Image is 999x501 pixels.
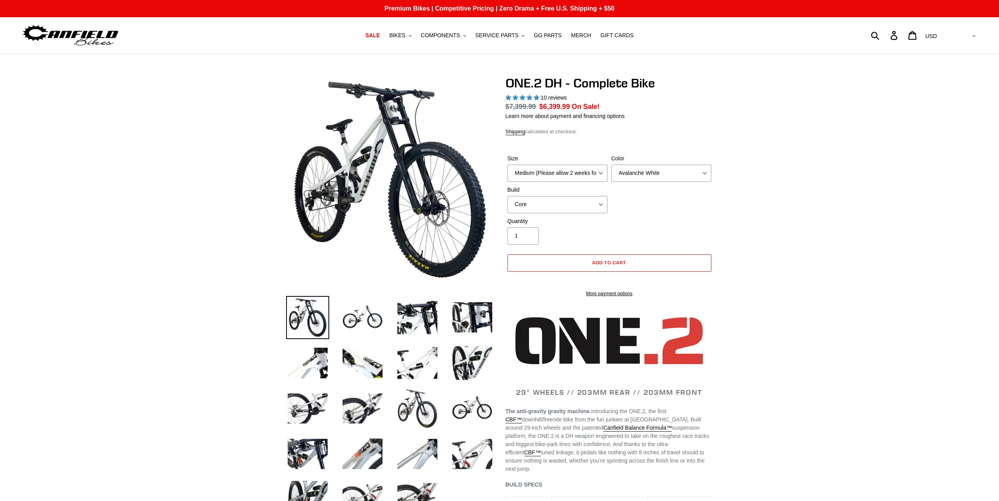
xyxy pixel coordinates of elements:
a: MERCH [567,30,595,41]
img: Load image into Gallery viewer, ONE.2 DH - Complete Bike [341,387,384,430]
a: Learn more about payment and financing options [506,113,625,119]
strong: The anti-gravity gravity machine. [506,408,591,414]
img: Load image into Gallery viewer, ONE.2 DH - Complete Bike [451,341,494,385]
a: SALE [361,30,384,41]
span: Add to cart [592,260,626,265]
a: CBF™ [506,416,522,423]
img: Load image into Gallery viewer, ONE.2 DH - Complete Bike [341,296,384,339]
a: Canfield Balance Formula™ [603,425,672,432]
a: More payment options [508,290,711,297]
img: Canfield Bikes [22,23,120,48]
span: SALE [365,32,380,39]
img: Load image into Gallery viewer, ONE.2 DH - Complete Bike [451,296,494,339]
img: Load image into Gallery viewer, ONE.2 DH - Complete Bike [451,432,494,476]
span: SERVICE PARTS [475,32,519,39]
img: Load image into Gallery viewer, ONE.2 DH - Complete Bike [396,432,439,476]
span: 29" WHEELS // 203MM REAR // 203MM FRONT [516,388,702,397]
img: Load image into Gallery viewer, ONE.2 DH - Complete Bike [286,341,329,385]
div: calculated at checkout. [506,128,713,136]
button: SERVICE PARTS [471,30,528,41]
label: Build [508,186,607,194]
a: CBF™ [524,449,541,456]
img: Load image into Gallery viewer, ONE.2 DH - Complete Bike [451,387,494,430]
a: Shipping [506,129,526,135]
img: Load image into Gallery viewer, ONE.2 DH - Complete Bike [286,296,329,339]
img: Load image into Gallery viewer, ONE.2 DH - Complete Bike [286,387,329,430]
label: Size [508,154,607,163]
a: GIFT CARDS [596,30,638,41]
label: Color [611,154,711,163]
label: Quantity [508,217,607,225]
img: Load image into Gallery viewer, ONE.2 DH - Complete Bike [396,341,439,385]
span: On Sale! [572,102,600,112]
img: Load image into Gallery viewer, ONE.2 DH - Complete Bike [396,387,439,430]
button: BIKES [385,30,415,41]
span: GG PARTS [534,32,562,39]
input: Search [875,27,895,44]
button: Add to cart [508,254,711,272]
span: GIFT CARDS [600,32,634,39]
img: Load image into Gallery viewer, ONE.2 DH - Complete Bike [286,432,329,476]
button: COMPONENTS [417,30,470,41]
img: Load image into Gallery viewer, ONE.2 DH - Complete Bike [341,432,384,476]
span: COMPONENTS [421,32,460,39]
img: Load image into Gallery viewer, ONE.2 DH - Complete Bike [341,341,384,385]
s: $7,399.99 [506,103,536,111]
span: $6,399.99 [539,103,570,111]
span: 10 reviews [540,94,567,101]
span: Introducing the ONE.2, the first downhill/freeride bike from the fun junkies at [GEOGRAPHIC_DATA]... [506,408,709,472]
span: BIKES [389,32,405,39]
h1: ONE.2 DH - Complete Bike [506,76,713,91]
span: BUILD SPECS [506,481,542,488]
a: GG PARTS [530,30,566,41]
img: Load image into Gallery viewer, ONE.2 DH - Complete Bike [396,296,439,339]
span: 5.00 stars [506,94,541,101]
span: MERCH [571,32,591,39]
